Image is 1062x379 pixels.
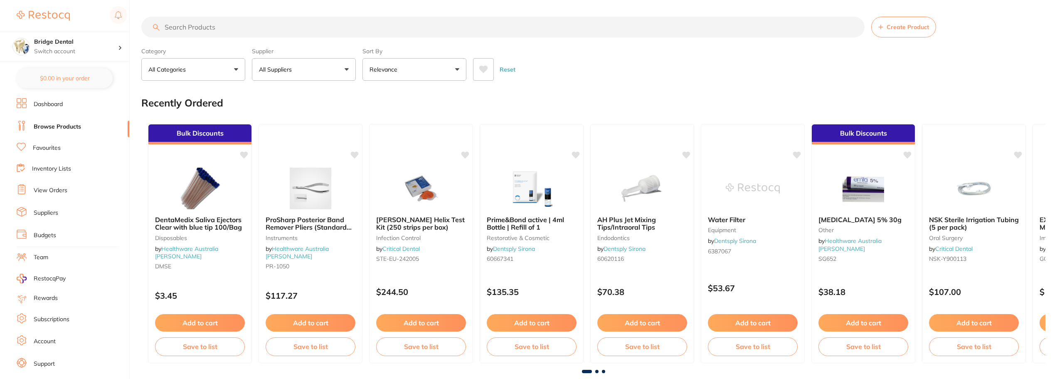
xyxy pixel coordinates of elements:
[497,58,518,81] button: Reset
[141,97,223,109] h2: Recently Ordered
[266,235,355,241] small: Instruments
[929,287,1019,297] p: $107.00
[394,168,448,209] img: Browne Helix Test Kit (250 strips per box)
[17,274,27,283] img: RestocqPay
[34,275,66,283] span: RestocqPay
[148,124,251,144] div: Bulk Discounts
[34,253,48,262] a: Team
[818,237,882,252] span: by
[836,168,890,209] img: Emla 5% 30g
[370,65,401,74] p: Relevance
[812,124,915,144] div: Bulk Discounts
[597,287,687,297] p: $70.38
[947,168,1001,209] img: NSK Sterile Irrigation Tubing (5 per pack)
[615,168,669,209] img: AH Plus Jet Mixing Tips/Intraoral Tips
[708,248,798,255] small: 6387067
[597,216,687,231] b: AH Plus Jet Mixing Tips/Intraoral Tips
[34,38,118,46] h4: Bridge Dental
[266,245,329,260] span: by
[252,47,356,55] label: Supplier
[818,287,908,297] p: $38.18
[259,65,295,74] p: All Suppliers
[382,245,420,253] a: Critical Dental
[155,337,245,356] button: Save to list
[708,283,798,293] p: $53.67
[266,291,355,300] p: $117.27
[597,255,687,262] small: 60620116
[266,314,355,332] button: Add to cart
[376,245,420,253] span: by
[266,337,355,356] button: Save to list
[252,58,356,81] button: All Suppliers
[708,237,756,245] span: by
[13,38,30,55] img: Bridge Dental
[376,337,466,356] button: Save to list
[141,17,865,37] input: Search Products
[155,245,218,260] span: by
[871,17,936,37] button: Create Product
[929,314,1019,332] button: Add to cart
[818,237,882,252] a: Healthware Australia [PERSON_NAME]
[708,337,798,356] button: Save to list
[929,255,1019,262] small: NSK-Y900113
[487,287,577,297] p: $135.35
[32,165,71,173] a: Inventory Lists
[376,235,466,241] small: infection control
[708,227,798,233] small: equipment
[929,216,1019,231] b: NSK Sterile Irrigation Tubing (5 per pack)
[487,216,577,231] b: Prime&Bond active | 4ml Bottle | Refill of 1
[17,68,113,88] button: $0.00 in your order
[818,314,908,332] button: Add to cart
[887,24,929,30] span: Create Product
[34,123,81,131] a: Browse Products
[17,6,70,25] a: Restocq Logo
[283,168,338,209] img: ProSharp Posterior Band Remover Pliers (Standard Beak) - Standard handle
[487,245,535,253] span: by
[818,337,908,356] button: Save to list
[376,287,466,297] p: $244.50
[155,263,245,270] small: DMSE
[141,47,245,55] label: Category
[155,291,245,300] p: $3.45
[726,168,780,209] img: Water Filter
[155,216,245,231] b: DentaMedix Saliva Ejectors Clear with blue tip 100/Bag
[155,235,245,241] small: Disposables
[597,314,687,332] button: Add to cart
[362,58,466,81] button: Relevance
[34,100,63,109] a: Dashboard
[505,168,559,209] img: Prime&Bond active | 4ml Bottle | Refill of 1
[148,65,189,74] p: All Categories
[929,235,1019,241] small: oral surgery
[34,209,58,217] a: Suppliers
[376,255,466,262] small: STE-EU-242005
[929,245,973,253] span: by
[487,337,577,356] button: Save to list
[493,245,535,253] a: Dentsply Sirona
[597,245,646,253] span: by
[597,337,687,356] button: Save to list
[487,255,577,262] small: 60667341
[708,216,798,223] b: Water Filter
[155,245,218,260] a: Healthware Australia [PERSON_NAME]
[708,314,798,332] button: Add to cart
[34,360,55,368] a: Support
[604,245,646,253] a: Dentsply Sirona
[487,235,577,241] small: restorative & cosmetic
[33,144,61,152] a: Favourites
[935,245,973,253] a: Critical Dental
[155,314,245,332] button: Add to cart
[266,245,329,260] a: Healthware Australia [PERSON_NAME]
[818,255,908,262] small: SG652
[376,216,466,231] b: Browne Helix Test Kit (250 strips per box)
[173,168,227,209] img: DentaMedix Saliva Ejectors Clear with blue tip 100/Bag
[818,227,908,233] small: other
[597,235,687,241] small: endodontics
[266,263,355,270] small: PR-1050
[266,216,355,231] b: ProSharp Posterior Band Remover Pliers (Standard Beak) - Standard handle
[487,314,577,332] button: Add to cart
[34,231,56,240] a: Budgets
[714,237,756,245] a: Dentsply Sirona
[362,47,466,55] label: Sort By
[17,11,70,21] img: Restocq Logo
[929,337,1019,356] button: Save to list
